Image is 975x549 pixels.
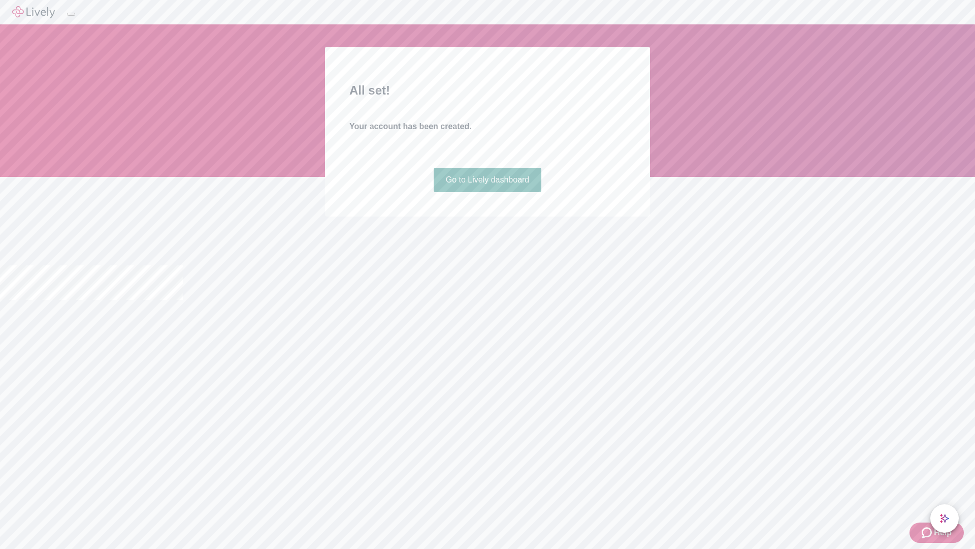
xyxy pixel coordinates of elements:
[939,513,950,524] svg: Lively AI Assistant
[67,13,75,16] button: Log out
[12,6,55,18] img: Lively
[434,168,542,192] a: Go to Lively dashboard
[909,523,964,543] button: Zendesk support iconHelp
[922,527,934,539] svg: Zendesk support icon
[349,120,626,133] h4: Your account has been created.
[930,504,959,533] button: chat
[934,527,952,539] span: Help
[349,81,626,100] h2: All set!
